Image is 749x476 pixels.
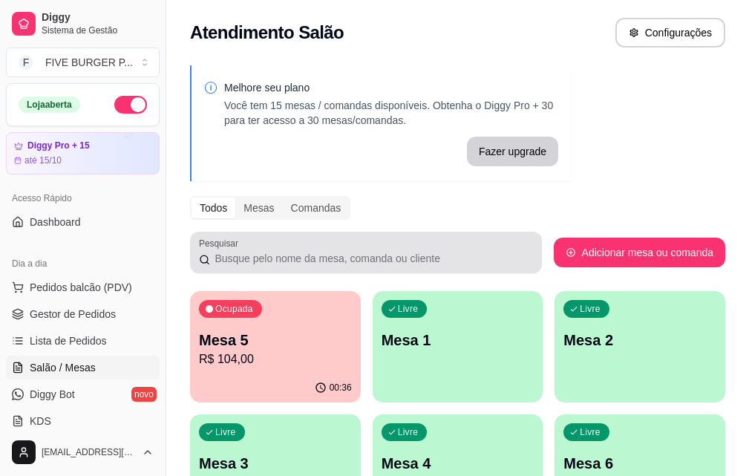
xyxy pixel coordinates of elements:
[224,98,558,128] p: Você tem 15 mesas / comandas disponíveis. Obtenha o Diggy Pro + 30 para ter acesso a 30 mesas/com...
[114,96,147,114] button: Alterar Status
[6,186,160,210] div: Acesso Rápido
[6,409,160,433] a: KDS
[467,137,558,166] button: Fazer upgrade
[27,140,90,151] article: Diggy Pro + 15
[19,55,33,70] span: F
[382,330,534,351] p: Mesa 1
[42,25,154,36] span: Sistema de Gestão
[6,276,160,299] button: Pedidos balcão (PDV)
[330,382,352,394] p: 00:36
[563,453,716,474] p: Mesa 6
[199,330,352,351] p: Mesa 5
[6,210,160,234] a: Dashboard
[192,198,235,218] div: Todos
[30,387,75,402] span: Diggy Bot
[382,453,534,474] p: Mesa 4
[283,198,350,218] div: Comandas
[24,154,62,166] article: até 15/10
[224,80,558,95] p: Melhore seu plano
[30,360,96,375] span: Salão / Mesas
[190,21,344,45] h2: Atendimento Salão
[42,446,136,458] span: [EMAIL_ADDRESS][DOMAIN_NAME]
[580,303,601,315] p: Livre
[42,11,154,25] span: Diggy
[6,132,160,175] a: Diggy Pro + 15até 15/10
[235,198,282,218] div: Mesas
[45,55,133,70] div: FIVE BURGER P ...
[6,434,160,470] button: [EMAIL_ADDRESS][DOMAIN_NAME]
[398,303,419,315] p: Livre
[215,303,253,315] p: Ocupada
[199,351,352,368] p: R$ 104,00
[6,6,160,42] a: DiggySistema de Gestão
[210,251,532,266] input: Pesquisar
[6,382,160,406] a: Diggy Botnovo
[30,280,132,295] span: Pedidos balcão (PDV)
[6,48,160,77] button: Select a team
[555,291,725,402] button: LivreMesa 2
[199,237,243,250] label: Pesquisar
[30,215,81,229] span: Dashboard
[215,426,236,438] p: Livre
[19,97,80,113] div: Loja aberta
[190,291,361,402] button: OcupadaMesa 5R$ 104,0000:36
[373,291,543,402] button: LivreMesa 1
[30,333,107,348] span: Lista de Pedidos
[398,426,419,438] p: Livre
[6,329,160,353] a: Lista de Pedidos
[615,18,725,48] button: Configurações
[199,453,352,474] p: Mesa 3
[554,238,725,267] button: Adicionar mesa ou comanda
[6,252,160,276] div: Dia a dia
[563,330,716,351] p: Mesa 2
[30,307,116,322] span: Gestor de Pedidos
[6,356,160,379] a: Salão / Mesas
[580,426,601,438] p: Livre
[30,414,51,428] span: KDS
[6,302,160,326] a: Gestor de Pedidos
